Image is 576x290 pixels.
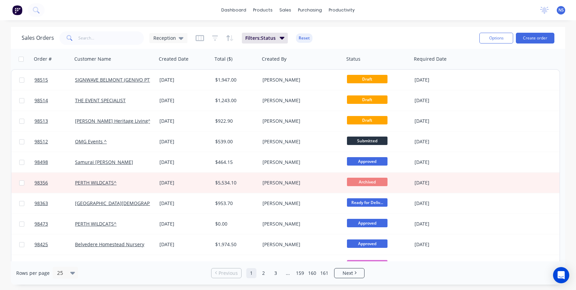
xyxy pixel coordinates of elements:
[34,179,48,186] span: 98356
[34,221,48,227] span: 98473
[276,5,295,15] div: sales
[75,138,107,145] a: OMG Events ^
[211,270,241,277] a: Previous page
[334,270,364,277] a: Next page
[262,118,337,124] div: [PERSON_NAME]
[245,35,276,41] span: Filters: Status
[325,5,358,15] div: productivity
[242,33,288,43] button: Filters:Status
[34,241,48,248] span: 98425
[347,95,387,104] span: Draft
[258,268,269,278] a: Page 2
[319,268,329,278] a: Page 161
[558,7,564,13] span: NS
[159,138,210,145] div: [DATE]
[347,178,387,186] span: Archived
[34,97,48,104] span: 98514
[34,56,52,62] div: Order #
[75,221,117,227] a: PERTH WILDCATS^
[415,200,468,207] div: [DATE]
[415,241,468,248] div: [DATE]
[75,159,133,165] a: Samurai [PERSON_NAME]
[22,35,54,41] h1: Sales Orders
[153,34,176,41] span: Reception
[262,241,337,248] div: [PERSON_NAME]
[34,255,75,275] a: 98511
[159,179,210,186] div: [DATE]
[34,77,48,83] span: 98515
[34,200,48,207] span: 98363
[262,97,337,104] div: [PERSON_NAME]
[16,270,50,277] span: Rows per page
[74,56,111,62] div: Customer Name
[75,241,144,248] a: Belvedere Homestead Nursery
[34,234,75,255] a: 98425
[75,179,117,186] a: PERTH WILDCATS^
[218,5,250,15] a: dashboard
[295,5,325,15] div: purchasing
[34,138,48,145] span: 98512
[415,179,468,186] div: [DATE]
[34,111,75,131] a: 98513
[295,268,305,278] a: Page 159
[262,159,337,166] div: [PERSON_NAME]
[34,214,75,234] a: 98473
[262,179,337,186] div: [PERSON_NAME]
[34,193,75,213] a: 98363
[516,33,554,43] button: Create order
[215,138,255,145] div: $539.00
[262,138,337,145] div: [PERSON_NAME]
[75,118,151,124] a: [PERSON_NAME] Heritage Living^
[262,77,337,83] div: [PERSON_NAME]
[215,200,255,207] div: $953.70
[215,179,255,186] div: $5,534.10
[250,5,276,15] div: products
[347,137,387,145] span: Submitted
[159,221,210,227] div: [DATE]
[215,159,255,166] div: $464.15
[307,268,317,278] a: Page 160
[75,77,179,83] a: SIGNWAVE BELMONT (GENIVO PTY LTD T/AS) ^
[347,75,387,83] span: Draft
[159,241,210,248] div: [DATE]
[215,221,255,227] div: $0.00
[415,97,468,104] div: [DATE]
[215,97,255,104] div: $1,243.00
[347,116,387,124] span: Draft
[219,270,238,277] span: Previous
[414,56,447,62] div: Required Date
[415,159,468,166] div: [DATE]
[347,239,387,248] span: Approved
[159,97,210,104] div: [DATE]
[159,77,210,83] div: [DATE]
[159,118,210,124] div: [DATE]
[283,268,293,278] a: Jump forward
[415,221,468,227] div: [DATE]
[347,157,387,166] span: Approved
[215,118,255,124] div: $922.90
[75,97,126,104] a: THE EVENT SPECIALIST
[262,200,337,207] div: [PERSON_NAME]
[159,56,189,62] div: Created Date
[34,159,48,166] span: 98498
[34,118,48,124] span: 98513
[347,260,387,268] span: Waiting Approva...
[78,31,144,45] input: Search...
[271,268,281,278] a: Page 3
[346,56,360,62] div: Status
[215,77,255,83] div: $1,947.00
[34,90,75,111] a: 98514
[34,70,75,90] a: 98515
[262,221,337,227] div: [PERSON_NAME]
[343,270,353,277] span: Next
[208,268,367,278] ul: Pagination
[215,241,255,248] div: $1,974.50
[415,118,468,124] div: [DATE]
[553,267,569,283] div: Open Intercom Messenger
[215,56,232,62] div: Total ($)
[415,77,468,83] div: [DATE]
[479,33,513,43] button: Options
[159,200,210,207] div: [DATE]
[34,152,75,172] a: 98498
[159,159,210,166] div: [DATE]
